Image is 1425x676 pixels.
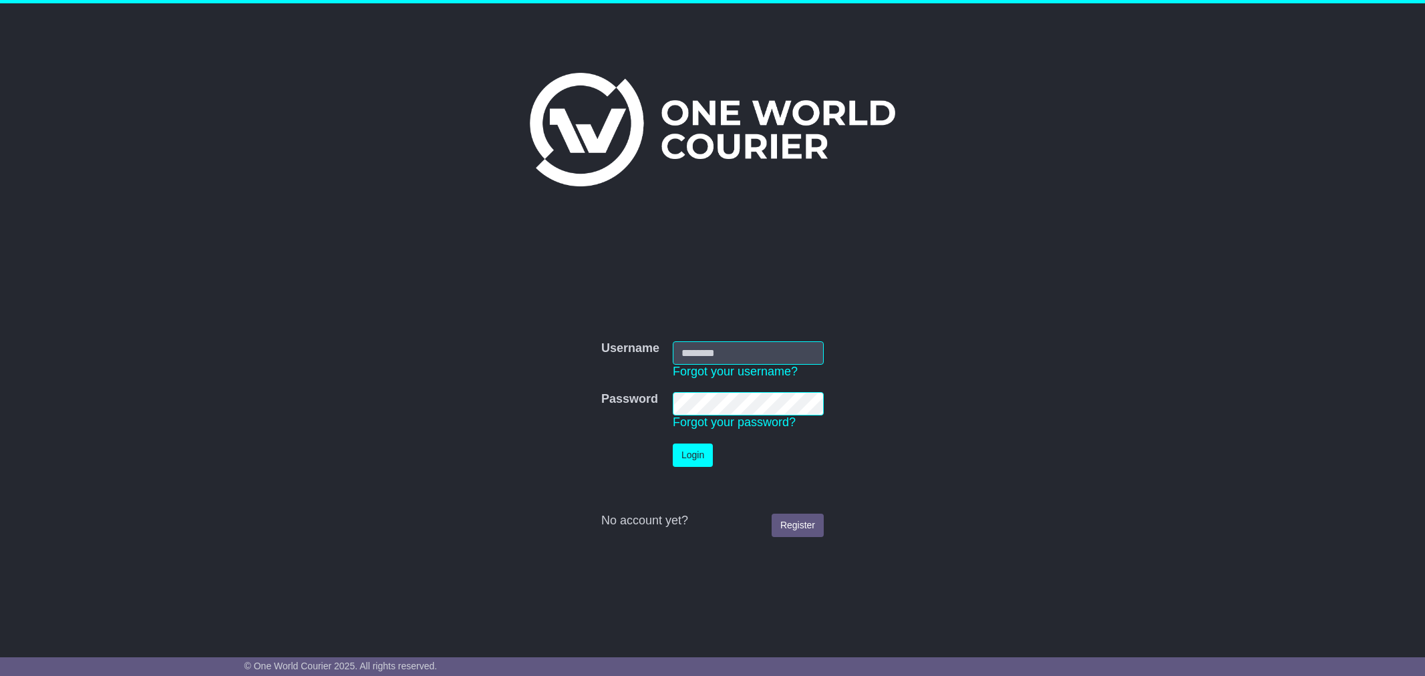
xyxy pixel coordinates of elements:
[245,661,438,671] span: © One World Courier 2025. All rights reserved.
[601,514,824,528] div: No account yet?
[673,444,713,467] button: Login
[772,514,824,537] a: Register
[601,392,658,407] label: Password
[601,341,659,356] label: Username
[673,365,798,378] a: Forgot your username?
[673,415,796,429] a: Forgot your password?
[530,73,895,186] img: One World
